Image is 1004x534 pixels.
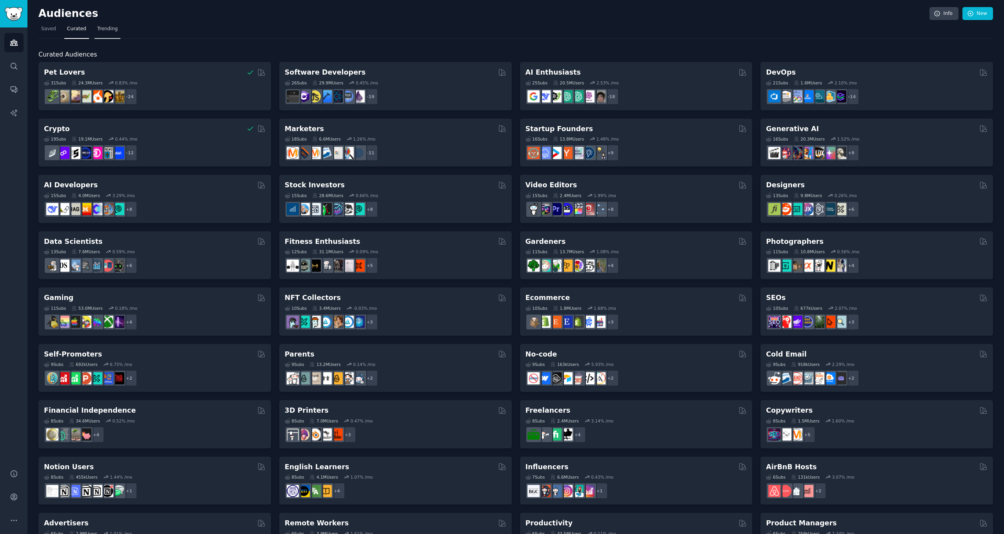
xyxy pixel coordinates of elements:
[342,203,354,215] img: swingtrading
[320,203,332,215] img: Trading
[68,90,80,102] img: leopardgeckos
[285,237,360,247] h2: Fitness Enthusiasts
[312,249,343,254] div: 31.1M Users
[801,203,813,215] img: UXDesign
[362,257,378,274] div: + 5
[597,80,619,86] div: 2.53 % /mo
[823,147,835,159] img: starryai
[602,144,619,161] div: + 9
[287,372,299,384] img: daddit
[560,260,573,272] img: GardeningUK
[571,485,584,497] img: influencermarketing
[57,316,69,328] img: CozyGamers
[794,249,825,254] div: 10.8M Users
[44,293,73,303] h2: Gaming
[843,144,859,161] div: + 9
[549,316,562,328] img: Etsy
[44,237,102,247] h2: Data Scientists
[298,260,310,272] img: GymMotivation
[812,372,824,384] img: b2b_sales
[309,485,321,497] img: language_exchange
[79,428,91,441] img: fatFIRE
[57,485,69,497] img: notioncreations
[112,90,124,102] img: dogbreed
[298,372,310,384] img: SingleParents
[835,193,857,198] div: 0.26 % /mo
[768,485,780,497] img: airbnb_hosts
[526,136,547,142] div: 16 Sub s
[527,485,540,497] img: BeautyGuruChatter
[834,203,846,215] img: UX_Design
[57,147,69,159] img: 0xPolygon
[602,257,619,274] div: + 4
[362,201,378,218] div: + 8
[801,485,813,497] img: AirBnBInvesting
[812,90,824,102] img: platformengineering
[57,260,69,272] img: datascience
[353,260,365,272] img: personaltraining
[68,203,80,215] img: Rag
[331,203,343,215] img: StocksAndTrading
[57,372,69,384] img: youtubepromotion
[342,260,354,272] img: physicaltherapy
[602,201,619,218] div: + 8
[794,80,822,86] div: 1.6M Users
[549,147,562,159] img: startup
[68,260,80,272] img: statistics
[97,26,118,33] span: Trending
[101,203,113,215] img: llmops
[538,485,551,497] img: socialmedia
[801,316,813,328] img: SEO_cases
[582,90,595,102] img: OpenAIDev
[823,372,835,384] img: B2BSaaS
[790,372,802,384] img: LeadGeneration
[779,485,791,497] img: AirBnBHosts
[823,316,835,328] img: GoogleSearchConsole
[342,372,354,384] img: parentsofmultiples
[101,90,113,102] img: PetAdvice
[79,203,91,215] img: MistralAI
[779,428,791,441] img: KeepWriting
[113,193,135,198] div: 3.29 % /mo
[342,316,354,328] img: OpenseaMarket
[768,316,780,328] img: SEO_Digital_Marketing
[320,428,332,441] img: ender3
[834,260,846,272] img: WeddingPhotography
[768,90,780,102] img: azuredevops
[549,428,562,441] img: Fiverr
[79,485,91,497] img: NotionGeeks
[101,372,113,384] img: betatests
[571,372,584,384] img: nocodelowcode
[112,485,124,497] img: NotionPromote
[115,136,137,142] div: 0.44 % /mo
[593,147,606,159] img: growmybusiness
[560,485,573,497] img: InstagramMarketing
[560,147,573,159] img: ycombinator
[44,193,66,198] div: 15 Sub s
[794,193,822,198] div: 9.8M Users
[582,147,595,159] img: Entrepreneurship
[46,260,58,272] img: MachineLearning
[766,193,788,198] div: 13 Sub s
[779,147,791,159] img: dalle2
[526,124,593,134] h2: Startup Founders
[779,372,791,384] img: Emailmarketing
[44,136,66,142] div: 19 Sub s
[843,88,859,105] div: + 14
[526,293,570,303] h2: Ecommerce
[823,90,835,102] img: aws_cdk
[549,90,562,102] img: AItoolsCatalog
[298,147,310,159] img: bigseo
[90,147,102,159] img: defiblockchain
[526,237,566,247] h2: Gardeners
[79,147,91,159] img: web3
[44,249,66,254] div: 13 Sub s
[560,316,573,328] img: EtsySellers
[560,372,573,384] img: Airtable
[766,80,788,86] div: 21 Sub s
[57,428,69,441] img: FinancialPlanning
[309,316,321,328] img: NFTmarket
[823,203,835,215] img: learndesign
[553,249,584,254] div: 13.7M Users
[331,147,343,159] img: googleads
